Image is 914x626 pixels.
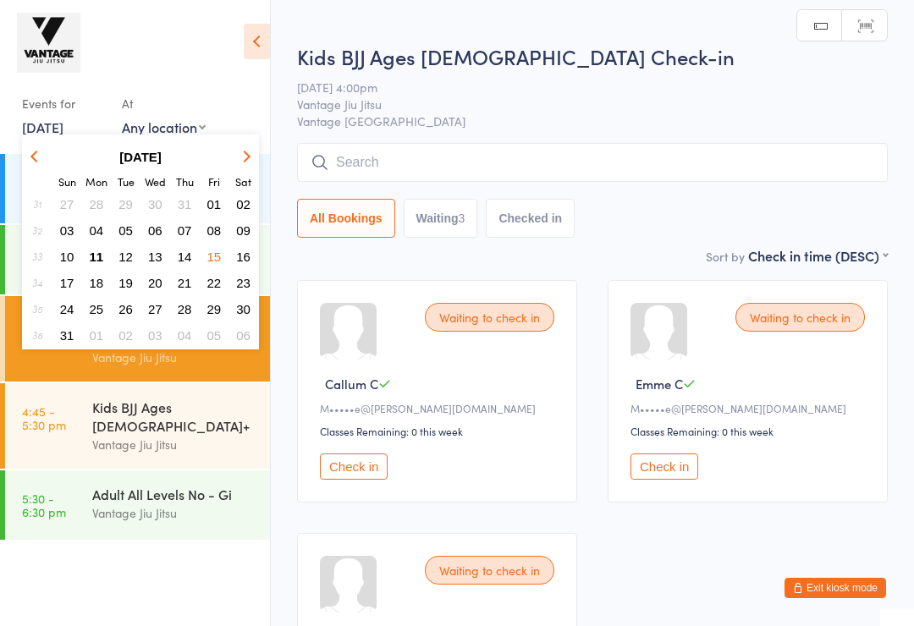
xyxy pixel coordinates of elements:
button: 30 [142,193,168,216]
span: 07 [178,223,192,238]
div: Any location [122,118,206,136]
span: 03 [60,223,74,238]
span: 23 [236,276,251,290]
button: 28 [172,298,198,321]
span: 22 [207,276,222,290]
span: 02 [236,197,251,211]
div: Waiting to check in [735,303,865,332]
button: Waiting3 [404,199,478,238]
div: Events for [22,90,105,118]
button: 09 [230,219,256,242]
a: 5:30 -6:30 pmAdult All Levels No - GiVantage Jiu Jitsu [5,470,270,540]
span: 05 [207,328,222,343]
a: 12:00 -1:00 pmAdult All Levels No - GiVantage Jiu Jitsu [5,225,270,294]
span: 31 [178,197,192,211]
small: Friday [208,174,220,189]
div: Vantage Jiu Jitsu [92,435,256,454]
span: 27 [148,302,162,316]
small: Sunday [58,174,76,189]
button: 10 [54,245,80,268]
button: 27 [142,298,168,321]
span: 30 [236,302,251,316]
h2: Kids BJJ Ages [DEMOGRAPHIC_DATA] Check-in [297,42,888,70]
span: 31 [60,328,74,343]
button: 22 [201,272,228,294]
span: 28 [90,197,104,211]
div: Waiting to check in [425,556,554,585]
button: 17 [54,272,80,294]
a: 4:45 -5:30 pmKids BJJ Ages [DEMOGRAPHIC_DATA]+Vantage Jiu Jitsu [5,383,270,469]
span: 18 [90,276,104,290]
em: 31 [33,197,41,211]
span: 01 [90,328,104,343]
span: Vantage [GEOGRAPHIC_DATA] [297,113,888,129]
small: Thursday [176,174,194,189]
span: 13 [148,250,162,264]
small: Monday [85,174,107,189]
button: 05 [113,219,139,242]
div: Classes Remaining: 0 this week [630,424,870,438]
small: Tuesday [118,174,135,189]
button: 24 [54,298,80,321]
div: M•••••e@[PERSON_NAME][DOMAIN_NAME] [320,401,559,415]
button: 19 [113,272,139,294]
span: 05 [118,223,133,238]
div: Classes Remaining: 0 this week [320,424,559,438]
span: 04 [178,328,192,343]
button: Exit kiosk mode [785,578,886,598]
span: 15 [207,250,222,264]
button: 14 [172,245,198,268]
button: 29 [201,298,228,321]
span: 21 [178,276,192,290]
button: 20 [142,272,168,294]
span: 04 [90,223,104,238]
div: Vantage Jiu Jitsu [92,503,256,523]
span: 12 [118,250,133,264]
em: 34 [32,276,42,289]
small: Wednesday [145,174,166,189]
button: 16 [230,245,256,268]
button: Check in [320,453,388,480]
button: 26 [113,298,139,321]
time: 5:30 - 6:30 pm [22,491,66,519]
button: 12 [113,245,139,268]
div: Waiting to check in [425,303,554,332]
div: Check in time (DESC) [748,246,888,265]
em: 33 [32,250,42,263]
button: 28 [84,193,110,216]
button: 01 [84,324,110,347]
div: Vantage Jiu Jitsu [92,348,256,367]
button: 23 [230,272,256,294]
button: 27 [54,193,80,216]
a: [DATE] [22,118,63,136]
span: Vantage Jiu Jitsu [297,96,862,113]
span: 09 [236,223,251,238]
em: 32 [32,223,42,237]
time: 4:45 - 5:30 pm [22,404,66,431]
input: Search [297,143,888,182]
button: All Bookings [297,199,395,238]
span: 29 [207,302,222,316]
div: Adult All Levels No - Gi [92,485,256,503]
span: Emme C [636,375,683,393]
button: 11 [84,245,110,268]
div: At [122,90,206,118]
button: Checked in [486,199,575,238]
button: 08 [201,219,228,242]
span: [DATE] 4:00pm [297,79,862,96]
span: 17 [60,276,74,290]
button: 04 [84,219,110,242]
button: 06 [142,219,168,242]
button: 31 [172,193,198,216]
button: 07 [172,219,198,242]
button: 13 [142,245,168,268]
span: 16 [236,250,251,264]
span: 28 [178,302,192,316]
span: Callum C [325,375,378,393]
span: 29 [118,197,133,211]
span: 10 [60,250,74,264]
label: Sort by [706,248,745,265]
span: 20 [148,276,162,290]
button: 29 [113,193,139,216]
button: 30 [230,298,256,321]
